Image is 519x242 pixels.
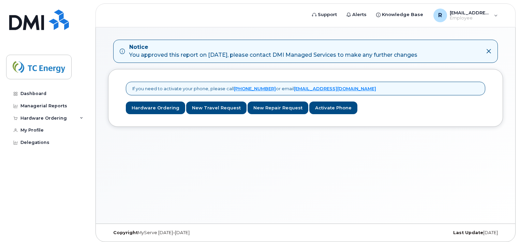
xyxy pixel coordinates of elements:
[186,102,247,114] a: New Travel Request
[234,86,276,91] a: [PHONE_NUMBER]
[129,43,417,59] div: You approved this report on [DATE], please contact DMI Managed Services to make any further changes
[129,43,417,51] strong: Notice
[132,85,376,92] p: If you need to activate your phone, please call or email
[113,230,138,235] strong: Copyright
[371,230,503,236] div: [DATE]
[108,230,240,236] div: MyServe [DATE]–[DATE]
[294,86,376,91] a: [EMAIL_ADDRESS][DOMAIN_NAME]
[126,102,185,114] a: Hardware Ordering
[248,102,308,114] a: New Repair Request
[309,102,357,114] a: Activate Phone
[453,230,483,235] strong: Last Update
